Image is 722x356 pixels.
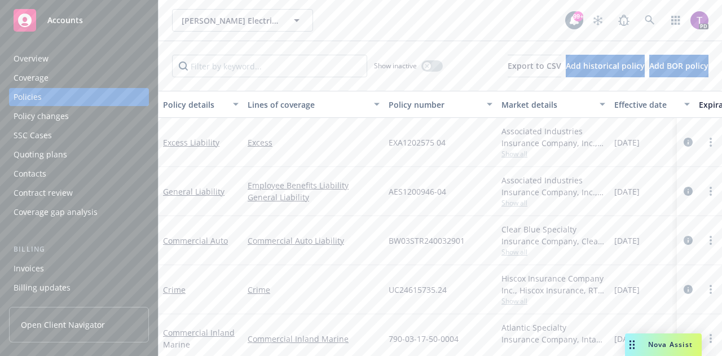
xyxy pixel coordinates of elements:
[243,91,384,118] button: Lines of coverage
[389,235,465,247] span: BW03STR240032901
[501,345,605,355] span: Show all
[625,333,702,356] button: Nova Assist
[614,99,677,111] div: Effective date
[389,99,480,111] div: Policy number
[9,69,149,87] a: Coverage
[9,50,149,68] a: Overview
[508,55,561,77] button: Export to CSV
[613,9,635,32] a: Report a Bug
[9,88,149,106] a: Policies
[501,198,605,208] span: Show all
[614,235,640,247] span: [DATE]
[681,332,695,345] a: circleInformation
[172,9,313,32] button: [PERSON_NAME] Electric Company, Inc.
[625,333,639,356] div: Drag to move
[704,234,717,247] a: more
[587,9,609,32] a: Stop snowing
[614,284,640,296] span: [DATE]
[21,319,105,331] span: Open Client Navigator
[14,260,44,278] div: Invoices
[163,137,219,148] a: Excess Liability
[9,146,149,164] a: Quoting plans
[14,69,49,87] div: Coverage
[664,9,687,32] a: Switch app
[14,88,42,106] div: Policies
[501,322,605,345] div: Atlantic Specialty Insurance Company, Intact Insurance, RT Specialty Insurance Services, LLC (RSG...
[248,333,380,345] a: Commercial Inland Marine
[14,184,73,202] div: Contract review
[248,191,380,203] a: General Liability
[9,184,149,202] a: Contract review
[14,203,98,221] div: Coverage gap analysis
[248,235,380,247] a: Commercial Auto Liability
[374,61,417,71] span: Show inactive
[508,60,561,71] span: Export to CSV
[14,165,46,183] div: Contacts
[14,146,67,164] div: Quoting plans
[648,340,693,349] span: Nova Assist
[9,279,149,297] a: Billing updates
[389,284,447,296] span: UC24615735.24
[163,235,228,246] a: Commercial Auto
[704,184,717,198] a: more
[501,296,605,306] span: Show all
[9,107,149,125] a: Policy changes
[14,126,52,144] div: SSC Cases
[639,9,661,32] a: Search
[389,186,446,197] span: AES1200946-04
[497,91,610,118] button: Market details
[501,125,605,149] div: Associated Industries Insurance Company, Inc., AmTrust Financial Services, RT Specialty Insurance...
[690,11,708,29] img: photo
[573,11,583,21] div: 99+
[248,179,380,191] a: Employee Benefits Liability
[9,244,149,255] div: Billing
[614,137,640,148] span: [DATE]
[248,284,380,296] a: Crime
[681,184,695,198] a: circleInformation
[182,15,279,27] span: [PERSON_NAME] Electric Company, Inc.
[389,333,459,345] span: 790-03-17-50-0004
[384,91,497,118] button: Policy number
[389,137,446,148] span: EXA1202575 04
[704,332,717,345] a: more
[681,234,695,247] a: circleInformation
[681,135,695,149] a: circleInformation
[163,327,235,350] a: Commercial Inland Marine
[649,55,708,77] button: Add BOR policy
[248,99,367,111] div: Lines of coverage
[501,223,605,247] div: Clear Blue Specialty Insurance Company, Clear Blue Insurance Group, Risk Transfer Partners
[501,149,605,159] span: Show all
[14,107,69,125] div: Policy changes
[9,165,149,183] a: Contacts
[610,91,694,118] button: Effective date
[9,126,149,144] a: SSC Cases
[501,273,605,296] div: Hiscox Insurance Company Inc., Hiscox Insurance, RT Specialty Insurance Services, LLC (RSG Specia...
[681,283,695,296] a: circleInformation
[47,16,83,25] span: Accounts
[159,91,243,118] button: Policy details
[614,333,640,345] span: [DATE]
[501,174,605,198] div: Associated Industries Insurance Company, Inc., AmTrust Financial Services, RT Specialty Insurance...
[566,60,645,71] span: Add historical policy
[163,99,226,111] div: Policy details
[614,186,640,197] span: [DATE]
[172,55,367,77] input: Filter by keyword...
[649,60,708,71] span: Add BOR policy
[704,283,717,296] a: more
[9,260,149,278] a: Invoices
[14,279,71,297] div: Billing updates
[9,203,149,221] a: Coverage gap analysis
[9,5,149,36] a: Accounts
[163,284,186,295] a: Crime
[501,99,593,111] div: Market details
[14,50,49,68] div: Overview
[501,247,605,257] span: Show all
[248,137,380,148] a: Excess
[566,55,645,77] button: Add historical policy
[704,135,717,149] a: more
[163,186,224,197] a: General Liability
